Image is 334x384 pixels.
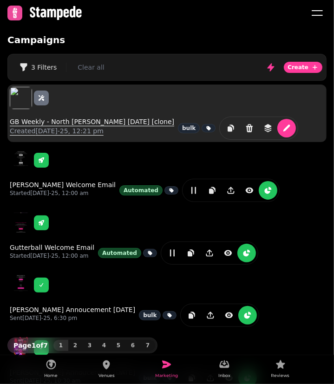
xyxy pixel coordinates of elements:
button: view [220,306,238,325]
button: 2 [68,340,83,351]
a: Gutterball Welcome EmailStarted[DATE]-25, 12:00 am [10,243,94,263]
img: aHR0cHM6Ly9zdGFtcGVkZS1zZXJ2aWNlLXByb2QtdGVtcGxhdGUtcHJldmlld3MuczMuZXUtd2VzdC0xLmFtYXpvbmF3cy5jb... [10,212,32,234]
button: reports [259,181,277,200]
a: [PERSON_NAME] Welcome EmailStarted[DATE]-25, 12:00 am [10,180,116,201]
span: Create [288,65,308,70]
p: Created [DATE]-25, 12:21 pm [10,126,174,136]
img: code [10,87,32,109]
button: duplicate [182,244,200,262]
a: Inbox [218,359,230,380]
button: Share campaign preview [201,306,220,325]
button: Share campaign preview [200,244,219,262]
button: 1 [53,340,68,351]
span: Reviews [271,371,290,380]
span: 7 [144,343,151,348]
a: Home [44,359,58,380]
span: Inbox [218,371,230,380]
span: 5 [115,343,122,348]
span: 3 Filters [31,64,57,71]
p: Sent [DATE]-25, 6:30 pm [10,314,135,322]
button: edit [277,119,296,137]
a: Marketing [155,359,178,380]
span: 4 [100,343,108,348]
button: Clear all [78,63,104,72]
span: 2 [72,343,79,348]
a: GB Weekly - North [PERSON_NAME] [DATE] [clone]Created[DATE]-25, 12:21 pm [10,117,174,139]
button: view [219,244,237,262]
button: 3 [82,340,97,351]
button: revisions [259,119,277,137]
div: bulk [178,123,200,133]
span: 3 [86,343,93,348]
p: Started [DATE]-25, 12:00 am [10,252,94,260]
button: Create [284,62,322,73]
button: 6 [125,340,140,351]
p: Started [DATE]-25, 12:00 am [10,189,116,197]
button: reports [238,306,257,325]
button: 4 [97,340,111,351]
span: Marketing [155,371,178,380]
button: duplicate [183,306,201,325]
button: edit [184,181,203,200]
button: 3 Filters [12,60,64,75]
nav: Pagination [53,340,155,351]
button: 5 [111,340,126,351]
p: Page 1 of 7 [10,341,52,350]
a: Reviews [271,359,290,380]
button: view [240,181,259,200]
div: Automated [119,185,163,195]
button: reports [237,244,256,262]
span: Venues [98,371,115,380]
img: aHR0cHM6Ly9zdGFtcGVkZS1zZXJ2aWNlLXByb2QtdGVtcGxhdGUtcHJldmlld3MuczMuZXUtd2VzdC0xLmFtYXpvbmF3cy5jb... [10,149,32,171]
img: aHR0cHM6Ly9zdGFtcGVkZS1zZXJ2aWNlLXByb2QtdGVtcGxhdGUtcHJldmlld3MuczMuZXUtd2VzdC0xLmFtYXpvbmF3cy5jb... [10,274,32,296]
button: Delete [240,119,259,137]
a: [PERSON_NAME] Annoucement [DATE]Sent[DATE]-25, 6:30 pm [10,305,135,325]
div: Automated [98,248,141,258]
span: 6 [129,343,137,348]
button: edit [163,244,182,262]
span: 1 [57,343,65,348]
button: Share campaign preview [222,181,240,200]
button: 7 [140,340,155,351]
span: Home [44,371,58,380]
button: duplicate [222,119,240,137]
a: Venues [98,359,115,380]
button: duplicate [203,181,222,200]
h2: Campaigns [7,33,186,46]
img: aHR0cHM6Ly9zdGFtcGVkZS1zZXJ2aWNlLXByb2QtdGVtcGxhdGUtcHJldmlld3MuczMuZXUtd2VzdC0xLmFtYXpvbmF3cy5jb... [10,337,32,359]
div: bulk [139,310,161,320]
